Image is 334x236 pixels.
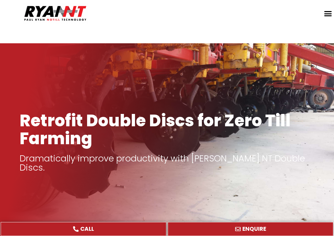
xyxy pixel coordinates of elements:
[23,3,88,23] img: Ryan NT logo
[20,112,314,147] h1: Retrofit Double Discs for Zero Till Farming
[168,222,333,236] a: ENQUIRE
[322,7,334,20] div: Menu Toggle
[1,222,166,236] a: CALL
[80,226,94,232] span: CALL
[242,226,266,232] span: ENQUIRE
[20,154,314,172] p: Dramatically improve productivity with [PERSON_NAME] NT Double Discs.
